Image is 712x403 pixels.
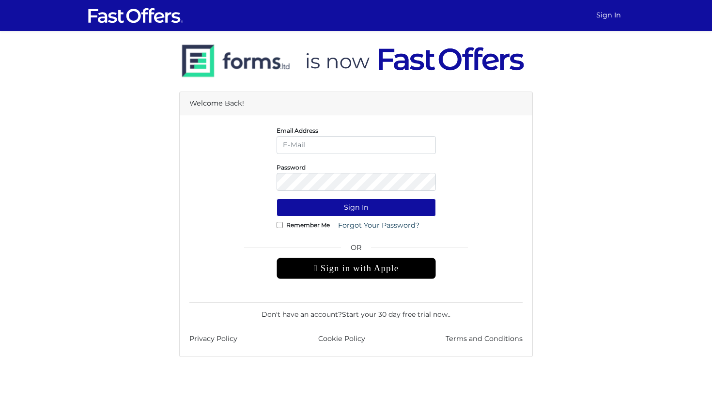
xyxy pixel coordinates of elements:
div: Sign in with Apple [277,258,436,279]
div: Don't have an account? . [189,302,523,320]
a: Forgot Your Password? [332,217,426,234]
a: Sign In [592,6,625,25]
button: Sign In [277,199,436,217]
div: Welcome Back! [180,92,532,115]
input: E-Mail [277,136,436,154]
a: Privacy Policy [189,333,237,344]
label: Email Address [277,129,318,132]
label: Password [277,166,306,169]
span: OR [277,242,436,258]
a: Terms and Conditions [446,333,523,344]
label: Remember Me [286,224,330,226]
a: Cookie Policy [318,333,365,344]
a: Start your 30 day free trial now. [342,310,449,319]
